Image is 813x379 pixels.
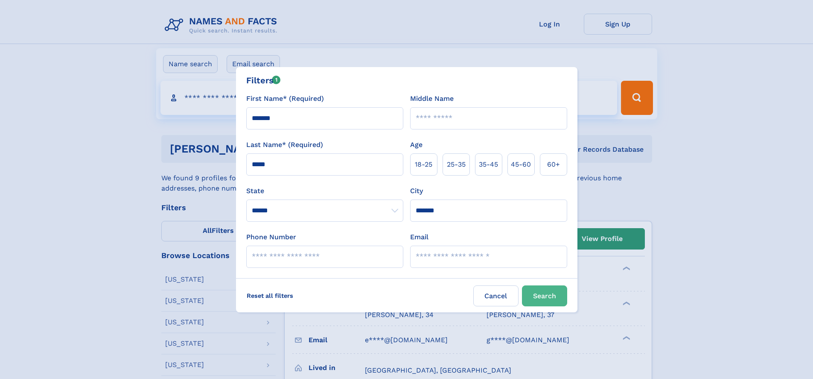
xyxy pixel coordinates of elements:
[246,140,323,150] label: Last Name* (Required)
[246,74,281,87] div: Filters
[547,159,560,170] span: 60+
[511,159,531,170] span: 45‑60
[479,159,498,170] span: 35‑45
[415,159,432,170] span: 18‑25
[447,159,466,170] span: 25‑35
[246,94,324,104] label: First Name* (Required)
[473,285,519,306] label: Cancel
[410,232,428,242] label: Email
[522,285,567,306] button: Search
[410,94,454,104] label: Middle Name
[410,186,423,196] label: City
[410,140,423,150] label: Age
[246,186,403,196] label: State
[241,285,299,306] label: Reset all filters
[246,232,296,242] label: Phone Number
